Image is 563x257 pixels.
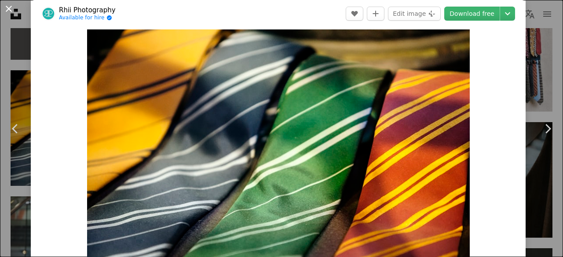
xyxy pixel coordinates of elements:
img: Go to Rhii Photography's profile [41,7,55,21]
button: Add to Collection [367,7,384,21]
button: Like [346,7,363,21]
a: Available for hire [59,14,116,22]
a: Download free [444,7,500,21]
button: Choose download size [500,7,515,21]
a: Rhii Photography [59,6,116,14]
button: Edit image [388,7,441,21]
a: Next [532,87,563,171]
